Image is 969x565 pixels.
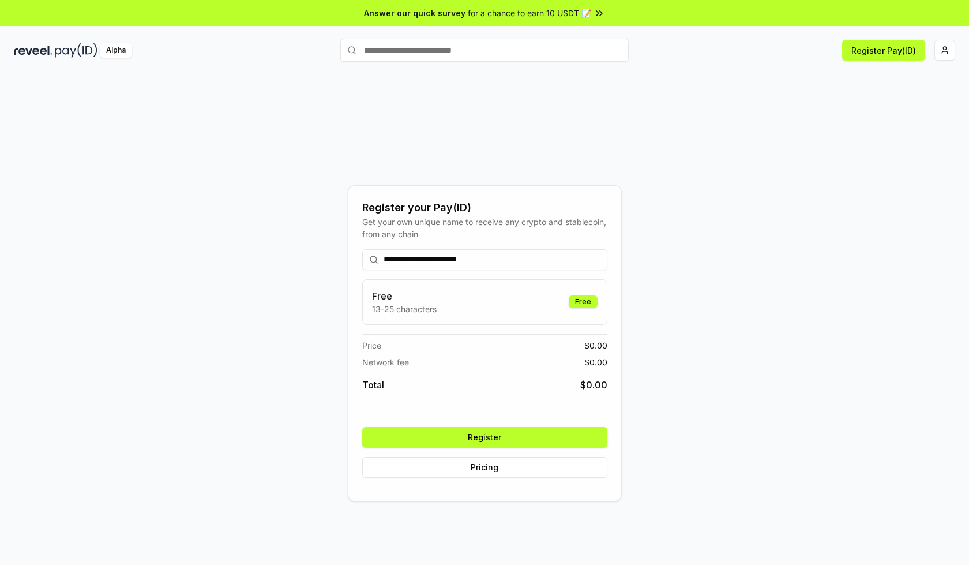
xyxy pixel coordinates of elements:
img: pay_id [55,43,97,58]
div: Get your own unique name to receive any crypto and stablecoin, from any chain [362,216,607,240]
button: Pricing [362,457,607,478]
div: Register your Pay(ID) [362,200,607,216]
span: Total [362,378,384,392]
button: Register Pay(ID) [842,40,925,61]
span: for a chance to earn 10 USDT 📝 [468,7,591,19]
p: 13-25 characters [372,303,437,315]
span: Answer our quick survey [364,7,465,19]
div: Free [569,295,598,308]
h3: Free [372,289,437,303]
div: Alpha [100,43,132,58]
span: $ 0.00 [584,356,607,368]
span: Network fee [362,356,409,368]
span: Price [362,339,381,351]
span: $ 0.00 [584,339,607,351]
button: Register [362,427,607,448]
img: reveel_dark [14,43,52,58]
span: $ 0.00 [580,378,607,392]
